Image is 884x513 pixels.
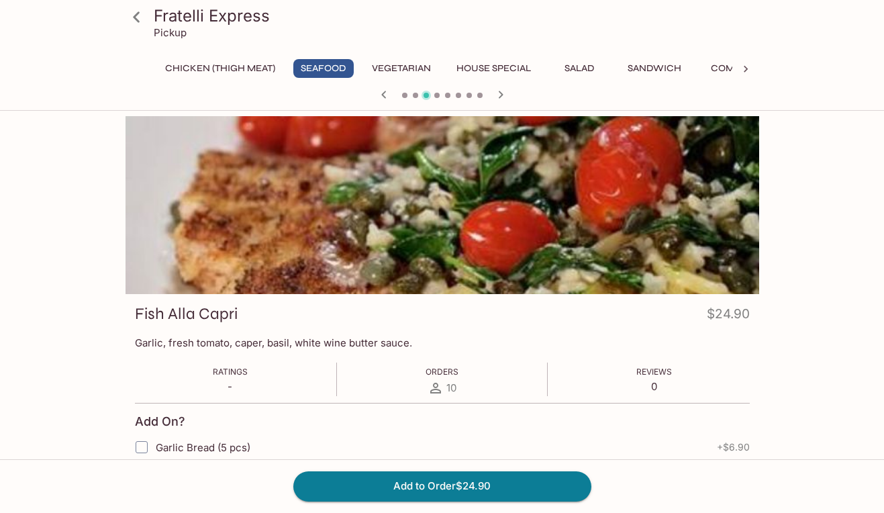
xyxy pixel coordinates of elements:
[158,59,283,78] button: Chicken (Thigh Meat)
[293,59,354,78] button: Seafood
[135,304,238,324] h3: Fish Alla Capri
[707,304,750,330] h4: $24.90
[549,59,609,78] button: Salad
[293,471,591,501] button: Add to Order$24.90
[213,367,248,377] span: Ratings
[426,367,458,377] span: Orders
[449,59,538,78] button: House Special
[446,381,456,394] span: 10
[636,367,672,377] span: Reviews
[126,116,759,294] div: Fish Alla Capri
[717,442,750,453] span: + $6.90
[636,380,672,393] p: 0
[154,5,754,26] h3: Fratelli Express
[154,26,187,39] p: Pickup
[620,59,689,78] button: Sandwich
[135,336,750,349] p: Garlic, fresh tomato, caper, basil, white wine butter sauce.
[213,380,248,393] p: -
[156,441,250,454] span: Garlic Bread (5 pcs)
[699,59,760,78] button: Combo
[135,414,185,429] h4: Add On?
[364,59,438,78] button: Vegetarian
